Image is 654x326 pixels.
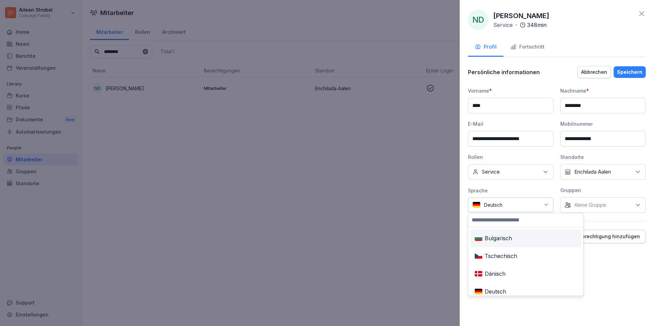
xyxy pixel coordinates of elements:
[474,288,483,295] img: de.svg
[468,153,553,161] div: Rollen
[493,21,547,29] div: ·
[560,187,646,194] div: Gruppen
[468,87,553,94] div: Vorname
[482,168,500,175] p: Service
[472,231,580,246] div: Bulgarisch
[472,202,481,208] img: de.svg
[527,21,547,29] p: 348 min
[560,153,646,161] div: Standorte
[474,271,483,277] img: dk.svg
[503,38,551,57] button: Fortschritt
[560,87,646,94] div: Nachname
[581,68,607,76] div: Abbrechen
[468,38,503,57] button: Profil
[617,68,642,76] div: Speichern
[468,198,553,212] div: Deutsch
[472,266,580,281] div: Dänisch
[474,235,483,242] img: bg.svg
[560,120,646,127] div: Mobilnummer
[565,230,646,243] button: Berechtigung hinzufügen
[472,248,580,263] div: Tschechisch
[475,43,497,51] div: Profil
[468,187,553,194] div: Sprache
[493,11,549,21] p: [PERSON_NAME]
[493,21,513,29] p: Service
[574,168,611,175] p: Enchilada Aalen
[468,120,553,127] div: E-Mail
[468,69,540,76] p: Persönliche informationen
[472,284,580,299] div: Deutsch
[614,66,646,78] button: Speichern
[468,10,488,30] div: ND
[579,234,640,239] p: Berechtigung hinzufügen
[577,66,611,78] button: Abbrechen
[574,202,606,208] p: Keine Gruppe
[474,253,483,259] img: cz.svg
[510,43,545,51] div: Fortschritt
